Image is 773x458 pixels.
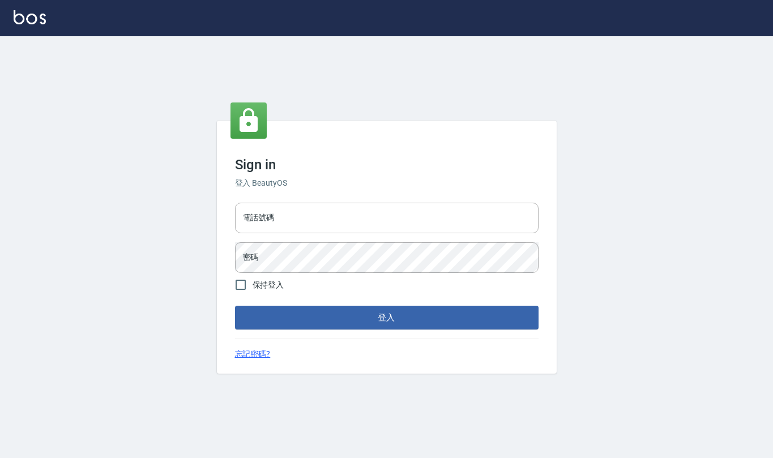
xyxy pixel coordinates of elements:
[253,279,284,291] span: 保持登入
[14,10,46,24] img: Logo
[235,348,271,360] a: 忘記密碼?
[235,157,539,173] h3: Sign in
[235,306,539,329] button: 登入
[235,177,539,189] h6: 登入 BeautyOS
